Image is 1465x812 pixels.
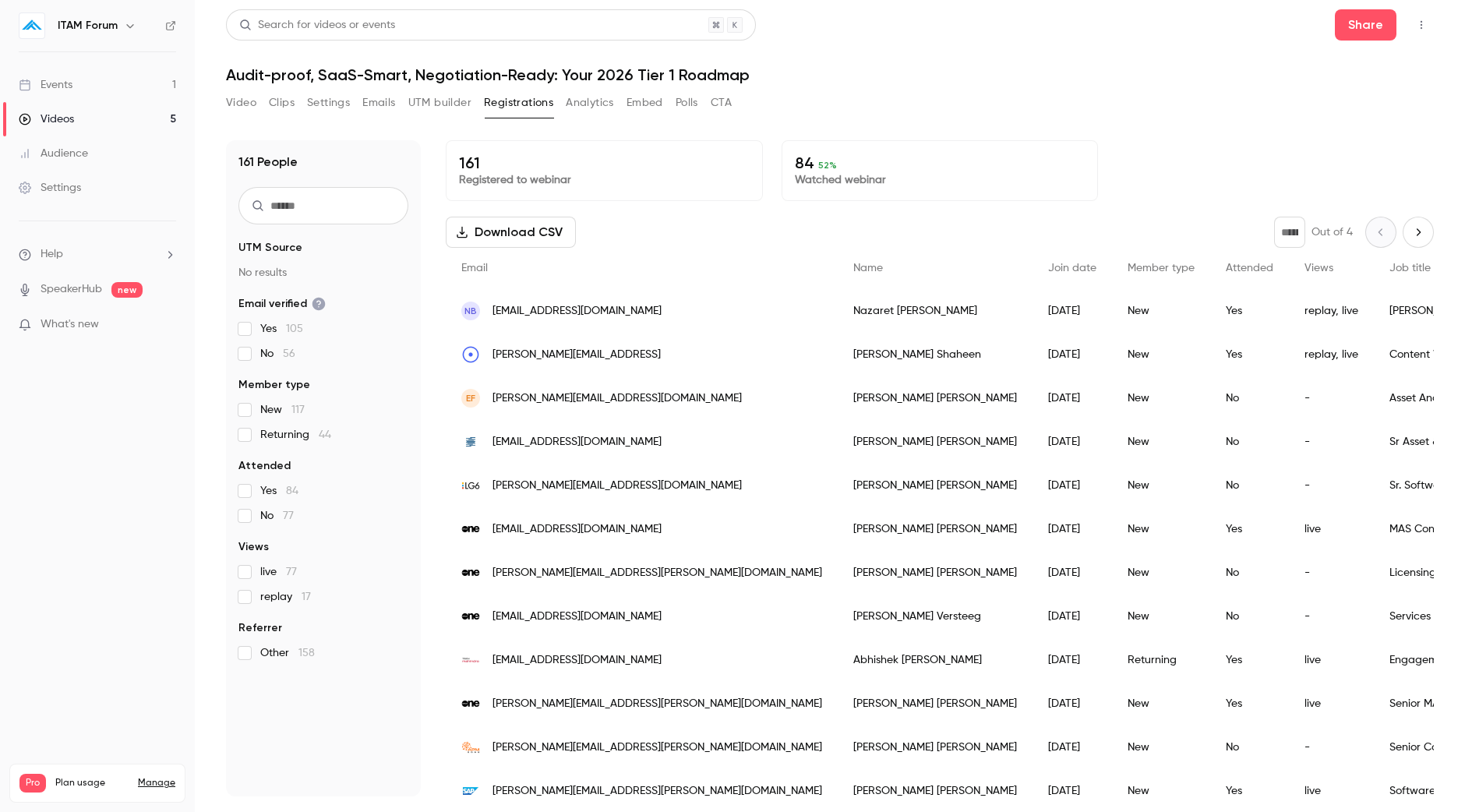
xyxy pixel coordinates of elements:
img: apm.zone [461,738,480,757]
button: Share [1335,9,1396,41]
span: 77 [283,510,294,521]
div: [DATE] [1033,682,1112,726]
div: [DATE] [1033,726,1112,769]
img: cloudeagle.ai [461,345,480,364]
p: Watched webinar [795,172,1086,188]
span: Views [238,539,269,555]
div: - [1289,726,1374,769]
span: [EMAIL_ADDRESS][DOMAIN_NAME] [492,521,662,538]
span: EF [466,391,475,405]
span: 44 [319,429,331,440]
span: 105 [286,323,303,334]
h6: ITAM Forum [58,18,118,34]
div: - [1289,464,1374,507]
p: Registered to webinar [459,172,750,188]
span: 52 % [818,160,837,171]
span: 117 [291,404,305,415]
div: [DATE] [1033,551,1112,595]
div: [DATE] [1033,289,1112,333]
div: live [1289,507,1374,551]
div: [PERSON_NAME] [PERSON_NAME] [838,507,1033,551]
span: [EMAIL_ADDRESS][DOMAIN_NAME] [492,434,662,450]
div: New [1112,551,1210,595]
div: New [1112,682,1210,726]
button: Download CSV [446,217,576,248]
span: 56 [283,348,295,359]
img: sap.com [461,782,480,800]
img: techmahindra.com [461,651,480,669]
div: [DATE] [1033,595,1112,638]
span: Name [853,263,883,274]
img: ITAM Forum [19,13,44,38]
span: Help [41,246,63,263]
img: softwareone.com [461,520,480,538]
div: New [1112,420,1210,464]
a: SpeakerHub [41,281,102,298]
div: Abhishek [PERSON_NAME] [838,638,1033,682]
span: What's new [41,316,99,333]
div: Yes [1210,333,1289,376]
span: Job title [1389,263,1431,274]
span: 77 [286,567,297,577]
img: munichre.com [461,432,480,451]
div: [DATE] [1033,376,1112,420]
span: [EMAIL_ADDRESS][DOMAIN_NAME] [492,652,662,669]
span: Join date [1048,263,1096,274]
div: [DATE] [1033,333,1112,376]
h1: 161 People [238,153,298,171]
span: Plan usage [55,777,129,789]
span: Views [1304,263,1333,274]
span: NB [464,304,477,318]
span: new [111,282,143,298]
button: Embed [627,90,663,115]
div: [PERSON_NAME] [PERSON_NAME] [838,420,1033,464]
div: [PERSON_NAME] [PERSON_NAME] [838,682,1033,726]
button: Polls [676,90,698,115]
div: Nazaret [PERSON_NAME] [838,289,1033,333]
a: Manage [138,777,175,789]
div: New [1112,376,1210,420]
div: - [1289,595,1374,638]
span: [PERSON_NAME][EMAIL_ADDRESS][DOMAIN_NAME] [492,478,742,494]
span: [PERSON_NAME][EMAIL_ADDRESS][DOMAIN_NAME] [492,390,742,407]
p: No results [238,265,408,281]
button: CTA [711,90,732,115]
div: [DATE] [1033,638,1112,682]
li: help-dropdown-opener [19,246,176,263]
div: live [1289,682,1374,726]
span: No [260,508,294,524]
div: New [1112,595,1210,638]
div: - [1289,420,1374,464]
span: Returning [260,427,331,443]
span: Email [461,263,488,274]
div: New [1112,464,1210,507]
div: No [1210,551,1289,595]
span: Attended [238,458,291,474]
iframe: Noticeable Trigger [157,318,176,332]
div: Returning [1112,638,1210,682]
span: [EMAIL_ADDRESS][DOMAIN_NAME] [492,609,662,625]
img: lg6services.com [461,476,480,495]
div: New [1112,289,1210,333]
p: 161 [459,154,750,172]
span: [PERSON_NAME][EMAIL_ADDRESS] [492,347,661,363]
span: 158 [298,648,315,658]
div: Yes [1210,289,1289,333]
div: Yes [1210,682,1289,726]
span: replay [260,589,311,605]
div: Events [19,77,72,93]
div: New [1112,333,1210,376]
div: [PERSON_NAME] [PERSON_NAME] [838,376,1033,420]
button: Settings [307,90,350,115]
div: No [1210,726,1289,769]
button: Top Bar Actions [1409,12,1434,37]
button: UTM builder [408,90,471,115]
span: UTM Source [238,240,302,256]
div: [DATE] [1033,464,1112,507]
div: Videos [19,111,74,127]
span: live [260,564,297,580]
div: live [1289,638,1374,682]
button: Emails [362,90,395,115]
span: Referrer [238,620,282,636]
span: New [260,402,305,418]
